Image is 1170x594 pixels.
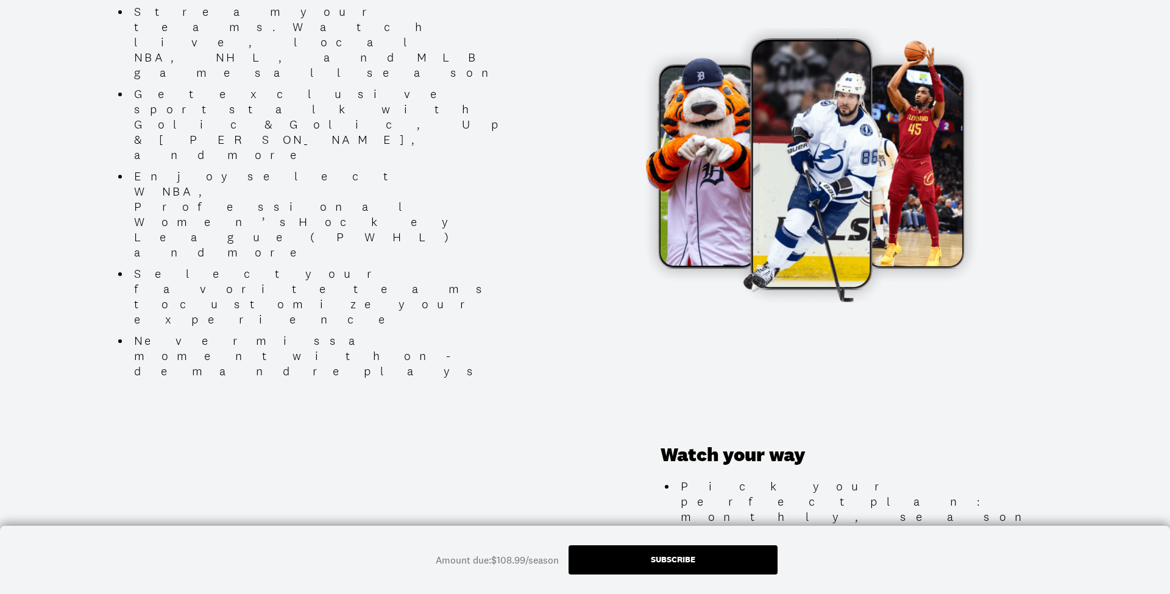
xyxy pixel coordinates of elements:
div: Amount due: $108.99/season [436,553,559,567]
li: Get exclusive sports talk with Golic & Golic, Up & [PERSON_NAME], and more [130,87,510,163]
li: Select your favorite teams to customize your experience [130,266,510,327]
img: Promotional Image [567,28,1057,303]
li: Enjoy select WNBA, Professional Women’s Hockey League (PWHL) and more [130,169,510,260]
li: Never miss a moment with on-demand replays [130,333,510,379]
li: Pick your perfect plan: monthly, season pass, or annual [676,479,1057,540]
li: Stream your teams. Watch live, local NBA, NHL, and MLB games all season [130,4,510,80]
div: Subscribe [651,555,695,564]
h3: Watch your way [661,444,1057,467]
